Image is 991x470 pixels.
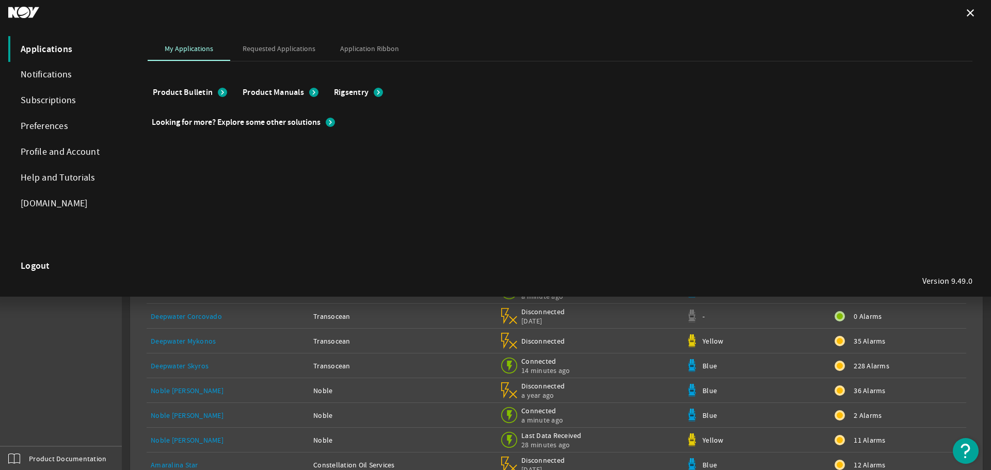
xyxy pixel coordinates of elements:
[326,118,335,127] mat-icon: chevron_right
[148,113,341,132] button: Looking for more? Explore some other solutions
[8,114,127,139] div: Preferences
[309,88,318,97] mat-icon: chevron_right
[8,165,127,191] div: Help and Tutorials
[8,88,127,114] div: Subscriptions
[340,45,399,52] span: Application Ribbon
[922,276,973,286] div: Version 9.49.0
[8,191,127,217] a: [DOMAIN_NAME]
[8,139,127,165] div: Profile and Account
[8,62,127,88] div: Notifications
[8,36,127,62] div: Applications
[152,117,321,127] b: Looking for more? Explore some other solutions
[153,87,213,98] span: Product Bulletin
[243,45,315,52] span: Requested Applications
[953,438,979,464] button: Open Resource Center
[374,88,383,97] mat-icon: chevron_right
[964,7,977,19] mat-icon: close
[218,88,227,97] mat-icon: chevron_right
[243,87,304,98] span: Product Manuals
[334,87,369,98] span: Rigsentry
[165,45,213,52] span: My Applications
[21,261,50,271] strong: Logout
